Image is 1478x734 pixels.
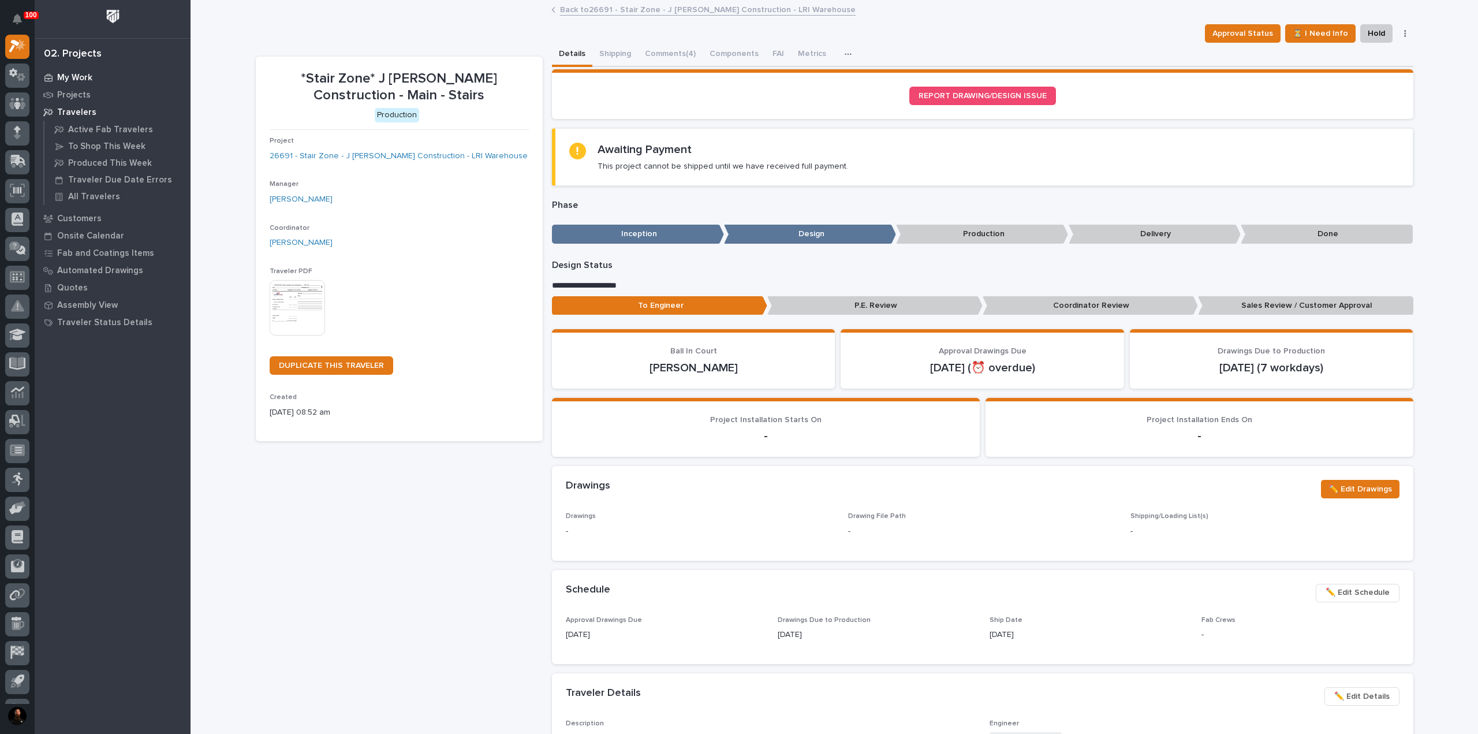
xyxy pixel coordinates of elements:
[778,617,871,624] span: Drawings Due to Production
[552,260,1413,271] p: Design Status
[68,158,152,169] p: Produced This Week
[375,108,419,122] div: Production
[990,720,1019,727] span: Engineer
[566,513,596,520] span: Drawings
[896,225,1068,244] p: Production
[1324,687,1399,706] button: ✏️ Edit Details
[909,87,1056,105] a: REPORT DRAWING/DESIGN ISSUE
[57,107,96,118] p: Travelers
[703,43,766,67] button: Components
[1212,27,1273,40] span: Approval Status
[566,617,642,624] span: Approval Drawings Due
[566,687,641,700] h2: Traveler Details
[999,429,1399,443] p: -
[57,214,102,224] p: Customers
[1144,361,1399,375] p: [DATE] (7 workdays)
[44,138,191,154] a: To Shop This Week
[57,266,143,276] p: Automated Drawings
[1241,225,1413,244] p: Done
[566,361,822,375] p: [PERSON_NAME]
[598,143,692,157] h2: Awaiting Payment
[848,513,906,520] span: Drawing File Path
[35,244,191,262] a: Fab and Coatings Items
[1205,24,1281,43] button: Approval Status
[270,268,312,275] span: Traveler PDF
[1147,416,1252,424] span: Project Installation Ends On
[1218,347,1325,355] span: Drawings Due to Production
[1130,526,1399,538] p: -
[35,314,191,331] a: Traveler Status Details
[270,181,298,188] span: Manager
[14,14,29,32] div: Notifications100
[1368,27,1385,40] span: Hold
[566,584,610,597] h2: Schedule
[35,86,191,103] a: Projects
[44,172,191,188] a: Traveler Due Date Errors
[68,141,145,152] p: To Shop This Week
[566,629,764,641] p: [DATE]
[1130,513,1208,520] span: Shipping/Loading List(s)
[35,103,191,121] a: Travelers
[1198,296,1413,315] p: Sales Review / Customer Approval
[57,318,152,328] p: Traveler Status Details
[791,43,833,67] button: Metrics
[566,429,966,443] p: -
[778,629,976,641] p: [DATE]
[767,296,983,315] p: P.E. Review
[57,248,154,259] p: Fab and Coatings Items
[44,48,102,61] div: 02. Projects
[566,480,610,493] h2: Drawings
[35,227,191,244] a: Onsite Calendar
[1201,617,1236,624] span: Fab Crews
[766,43,791,67] button: FAI
[270,70,529,104] p: *Stair Zone* J [PERSON_NAME] Construction - Main - Stairs
[279,362,384,370] span: DUPLICATE THIS TRAVELER
[5,7,29,31] button: Notifications
[5,704,29,728] button: users-avatar
[566,526,834,538] p: -
[724,225,896,244] p: Design
[270,394,297,401] span: Created
[1360,24,1393,43] button: Hold
[990,629,1188,641] p: [DATE]
[35,279,191,296] a: Quotes
[854,361,1110,375] p: [DATE] (⏰ overdue)
[57,300,118,311] p: Assembly View
[566,720,604,727] span: Description
[638,43,703,67] button: Comments (4)
[939,347,1027,355] span: Approval Drawings Due
[710,416,822,424] span: Project Installation Starts On
[35,69,191,86] a: My Work
[35,296,191,314] a: Assembly View
[270,237,333,249] a: [PERSON_NAME]
[670,347,717,355] span: Ball In Court
[44,188,191,204] a: All Travelers
[560,2,856,16] a: Back to26691 - Stair Zone - J [PERSON_NAME] Construction - LRI Warehouse
[848,526,850,538] p: -
[102,6,124,27] img: Workspace Logo
[35,210,191,227] a: Customers
[1328,482,1392,496] span: ✏️ Edit Drawings
[68,175,172,185] p: Traveler Due Date Errors
[983,296,1198,315] p: Coordinator Review
[57,283,88,293] p: Quotes
[44,121,191,137] a: Active Fab Travelers
[1316,584,1399,602] button: ✏️ Edit Schedule
[57,90,91,100] p: Projects
[552,296,767,315] p: To Engineer
[1069,225,1241,244] p: Delivery
[552,200,1413,211] p: Phase
[1321,480,1399,498] button: ✏️ Edit Drawings
[68,125,153,135] p: Active Fab Travelers
[1285,24,1356,43] button: ⏳ I Need Info
[35,262,191,279] a: Automated Drawings
[1334,690,1390,703] span: ✏️ Edit Details
[552,43,592,67] button: Details
[270,225,309,232] span: Coordinator
[270,407,529,419] p: [DATE] 08:52 am
[1293,27,1348,40] span: ⏳ I Need Info
[57,231,124,241] p: Onsite Calendar
[270,150,528,162] a: 26691 - Stair Zone - J [PERSON_NAME] Construction - LRI Warehouse
[990,617,1022,624] span: Ship Date
[598,161,848,172] p: This project cannot be shipped until we have received full payment.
